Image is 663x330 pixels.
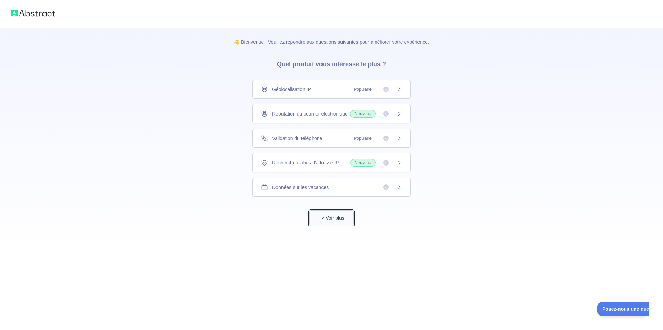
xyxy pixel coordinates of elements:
[355,160,371,165] font: Nouveau
[272,136,322,141] font: Validation du téléphone
[5,4,64,10] font: Posez-nous une question
[355,111,371,116] font: Nouveau
[272,111,348,117] font: Réputation du courrier électronique
[354,136,372,141] font: Populaire
[272,184,329,190] font: Données sur les vacances
[11,8,55,18] img: Logo abstrait
[234,39,429,45] font: 👋 Bienvenue ! Veuillez répondre aux questions suivantes pour améliorer votre expérience.
[597,302,649,316] iframe: Basculer le support client
[309,210,354,226] button: Voir plus
[272,87,311,92] font: Géolocalisation IP
[326,215,344,221] font: Voir plus
[354,87,372,92] font: Populaire
[272,160,339,166] font: Recherche d'abus d'adresse IP
[277,61,386,68] font: Quel produit vous intéresse le plus ?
